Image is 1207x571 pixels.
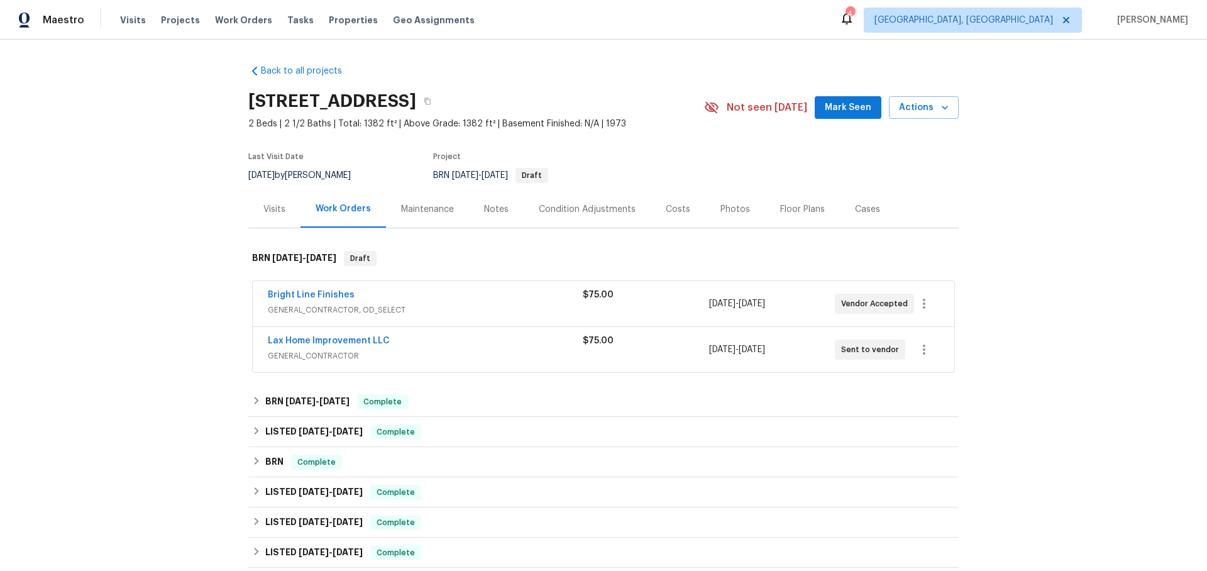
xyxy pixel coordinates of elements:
button: Mark Seen [815,96,881,119]
h6: BRN [252,251,336,266]
span: Sent to vendor [841,343,904,356]
span: Maestro [43,14,84,26]
span: Not seen [DATE] [727,101,807,114]
span: $75.00 [583,291,614,299]
span: Mark Seen [825,100,871,116]
span: [DATE] [299,427,329,436]
span: - [299,427,363,436]
span: Tasks [287,16,314,25]
span: Project [433,153,461,160]
span: Visits [120,14,146,26]
h6: BRN [265,394,350,409]
div: LISTED [DATE]-[DATE]Complete [248,507,959,538]
a: Bright Line Finishes [268,291,355,299]
span: Projects [161,14,200,26]
span: [DATE] [299,518,329,526]
span: - [285,397,350,406]
button: Copy Address [416,90,439,113]
span: [GEOGRAPHIC_DATA], [GEOGRAPHIC_DATA] [874,14,1053,26]
span: Vendor Accepted [841,297,913,310]
span: Last Visit Date [248,153,304,160]
span: Actions [899,100,949,116]
span: [DATE] [272,253,302,262]
div: Visits [263,203,285,216]
span: [DATE] [333,427,363,436]
a: Lax Home Improvement LLC [268,336,390,345]
span: Complete [372,486,420,499]
div: BRN Complete [248,447,959,477]
span: [DATE] [333,548,363,557]
span: 2 Beds | 2 1/2 Baths | Total: 1382 ft² | Above Grade: 1382 ft² | Basement Finished: N/A | 1973 [248,118,704,130]
span: [DATE] [319,397,350,406]
h6: LISTED [265,515,363,530]
span: - [299,518,363,526]
span: [DATE] [709,299,736,308]
span: - [709,297,765,310]
span: Work Orders [215,14,272,26]
span: [DATE] [739,299,765,308]
div: Notes [484,203,509,216]
span: [DATE] [306,253,336,262]
span: [DATE] [299,548,329,557]
div: Condition Adjustments [539,203,636,216]
span: Draft [517,172,547,179]
div: BRN [DATE]-[DATE]Complete [248,387,959,417]
span: Complete [372,546,420,559]
span: - [299,548,363,557]
span: Complete [372,426,420,438]
span: [DATE] [709,345,736,354]
span: GENERAL_CONTRACTOR [268,350,583,362]
span: [PERSON_NAME] [1112,14,1188,26]
span: [DATE] [333,487,363,496]
div: by [PERSON_NAME] [248,168,366,183]
div: LISTED [DATE]-[DATE]Complete [248,538,959,568]
span: [DATE] [248,171,275,180]
span: [DATE] [482,171,508,180]
span: Complete [292,456,341,468]
span: Complete [358,396,407,408]
div: Cases [855,203,880,216]
span: Draft [345,252,375,265]
span: [DATE] [452,171,478,180]
span: [DATE] [739,345,765,354]
h6: BRN [265,455,284,470]
span: Complete [372,516,420,529]
div: Maintenance [401,203,454,216]
span: - [452,171,508,180]
a: Back to all projects [248,65,369,77]
span: Geo Assignments [393,14,475,26]
span: - [709,343,765,356]
div: Floor Plans [780,203,825,216]
span: [DATE] [285,397,316,406]
span: [DATE] [299,487,329,496]
h6: LISTED [265,545,363,560]
h2: [STREET_ADDRESS] [248,95,416,108]
span: GENERAL_CONTRACTOR, OD_SELECT [268,304,583,316]
div: LISTED [DATE]-[DATE]Complete [248,417,959,447]
span: - [272,253,336,262]
div: Photos [720,203,750,216]
span: [DATE] [333,518,363,526]
div: 4 [846,8,854,20]
div: BRN [DATE]-[DATE]Draft [248,238,959,279]
span: - [299,487,363,496]
h6: LISTED [265,424,363,440]
span: $75.00 [583,336,614,345]
div: Costs [666,203,690,216]
span: Properties [329,14,378,26]
span: BRN [433,171,548,180]
h6: LISTED [265,485,363,500]
button: Actions [889,96,959,119]
div: LISTED [DATE]-[DATE]Complete [248,477,959,507]
div: Work Orders [316,202,371,215]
